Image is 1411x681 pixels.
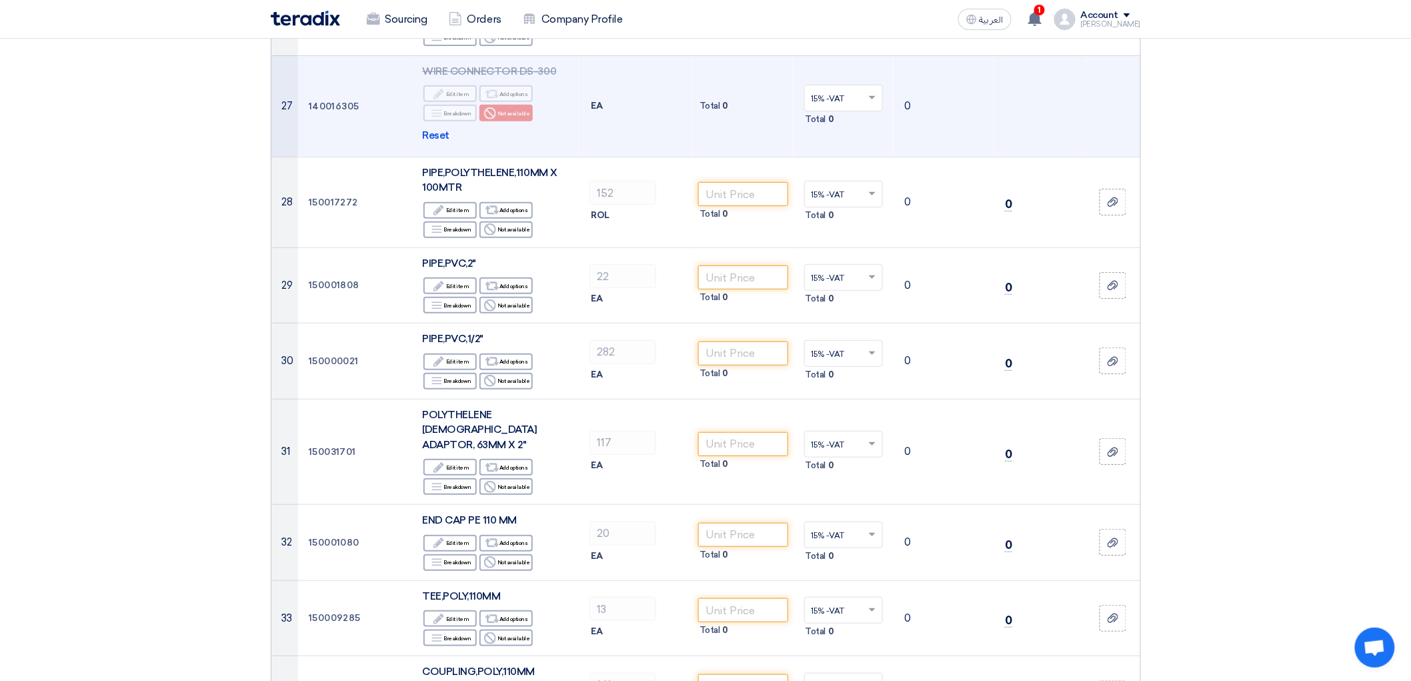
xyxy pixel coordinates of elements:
div: Breakdown [423,373,477,390]
span: 0 [723,548,729,562]
div: Edit item [423,459,477,476]
td: 150009285 [298,580,412,656]
span: POLYTHELENE [DEMOGRAPHIC_DATA] ADAPTOR, 63MM X 2" [422,409,537,451]
input: Unit Price [698,265,788,289]
span: Total [806,459,826,472]
ng-select: VAT [804,264,884,291]
span: 0 [1005,281,1012,295]
ng-select: VAT [804,340,884,367]
div: Add options [479,85,533,102]
td: 28 [271,157,298,247]
div: Not available [479,478,533,495]
div: Not available [479,630,533,646]
span: 0 [828,459,834,472]
span: 0 [828,550,834,563]
input: Unit Price [698,342,788,366]
td: 0 [894,399,994,505]
span: 0 [723,367,729,380]
span: 0 [1005,357,1012,371]
ng-select: VAT [804,85,884,111]
span: EA [591,368,602,382]
span: Total [699,99,720,113]
td: 150001808 [298,247,412,323]
span: Total [699,367,720,380]
div: Not available [479,373,533,390]
span: 0 [723,99,729,113]
input: RFQ_STEP1.ITEMS.2.AMOUNT_TITLE [589,597,656,621]
span: PIPE,PVC,1/2" [422,333,483,345]
div: Breakdown [423,297,477,313]
td: 0 [894,247,994,323]
span: Total [806,368,826,382]
input: Unit Price [698,432,788,456]
td: 33 [271,580,298,656]
td: 30 [271,323,298,400]
span: 0 [723,207,729,221]
span: 0 [828,368,834,382]
div: Breakdown [423,105,477,121]
span: 0 [828,209,834,222]
span: Total [699,458,720,471]
span: Total [806,292,826,305]
td: 0 [894,55,994,157]
span: 0 [1005,614,1012,628]
span: ROL [591,209,609,222]
div: Not available [479,297,533,313]
span: WIRE CONNECTOR DS-300 [422,65,556,77]
span: END CAP PE 110 MM [422,514,517,526]
td: 0 [894,323,994,400]
div: Add options [479,277,533,294]
span: Total [699,548,720,562]
span: 0 [723,291,729,304]
input: RFQ_STEP1.ITEMS.2.AMOUNT_TITLE [589,522,656,546]
input: Unit Price [698,182,788,206]
td: 150001080 [298,505,412,581]
input: Unit Price [698,598,788,622]
div: Breakdown [423,630,477,646]
ng-select: VAT [804,522,884,548]
span: Total [806,113,826,126]
span: 0 [723,458,729,471]
button: العربية [958,9,1012,30]
div: Add options [479,202,533,219]
td: 140016305 [298,55,412,157]
div: Add options [479,535,533,552]
td: 150017272 [298,157,412,247]
span: 0 [1005,448,1012,462]
td: 32 [271,505,298,581]
div: Not available [479,221,533,238]
td: 0 [894,505,994,581]
img: Teradix logo [271,11,340,26]
div: Add options [479,354,533,370]
span: EA [591,459,602,472]
div: Edit item [423,85,477,102]
span: PIPE,POLYTHELENE,110MM X 100MTR [422,167,557,194]
div: Not available [479,105,533,121]
span: PIPE,PVC,2" [422,257,476,269]
span: Total [699,624,720,637]
td: 27 [271,55,298,157]
span: EA [591,550,602,563]
div: Open chat [1355,628,1395,668]
td: 31 [271,399,298,505]
span: 0 [723,624,729,637]
input: RFQ_STEP1.ITEMS.2.AMOUNT_TITLE [589,181,656,205]
input: Unit Price [698,523,788,547]
div: Edit item [423,354,477,370]
a: Orders [438,5,512,34]
div: Edit item [423,277,477,294]
span: 0 [828,113,834,126]
span: EA [591,292,602,305]
div: Edit item [423,202,477,219]
img: profile_test.png [1054,9,1076,30]
span: Total [699,207,720,221]
span: 0 [1005,538,1012,552]
td: 29 [271,247,298,323]
div: Add options [479,459,533,476]
span: Total [806,550,826,563]
span: Reset [422,128,449,143]
ng-select: VAT [804,181,884,207]
td: 0 [894,157,994,247]
span: 1 [1034,5,1045,15]
ng-select: VAT [804,597,884,624]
